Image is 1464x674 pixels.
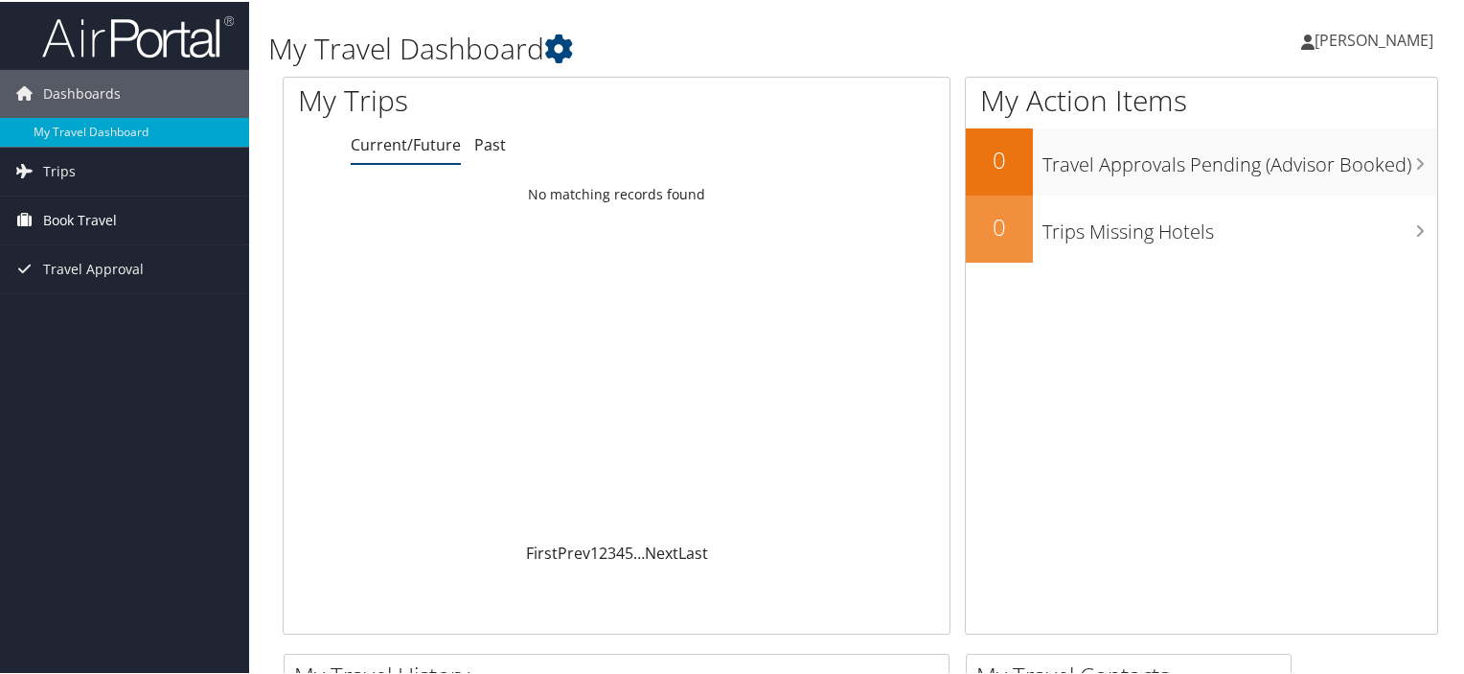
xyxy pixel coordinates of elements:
a: 4 [616,541,625,562]
h3: Travel Approvals Pending (Advisor Booked) [1042,140,1437,176]
td: No matching records found [284,175,949,210]
h2: 0 [966,209,1033,242]
h1: My Action Items [966,79,1437,119]
a: 5 [625,541,633,562]
a: 0Trips Missing Hotels [966,194,1437,261]
a: Next [645,541,678,562]
a: Past [474,132,506,153]
img: airportal-logo.png [42,12,234,58]
span: … [633,541,645,562]
a: Prev [558,541,590,562]
h1: My Trips [298,79,658,119]
a: 1 [590,541,599,562]
span: Dashboards [43,68,121,116]
span: Trips [43,146,76,194]
h2: 0 [966,142,1033,174]
span: Travel Approval [43,244,144,291]
a: First [526,541,558,562]
a: 0Travel Approvals Pending (Advisor Booked) [966,127,1437,194]
a: [PERSON_NAME] [1301,10,1453,67]
a: 3 [607,541,616,562]
h1: My Travel Dashboard [268,27,1058,67]
a: Last [678,541,708,562]
h3: Trips Missing Hotels [1042,207,1437,244]
a: 2 [599,541,607,562]
span: Book Travel [43,195,117,243]
a: Current/Future [351,132,461,153]
span: [PERSON_NAME] [1315,28,1433,49]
